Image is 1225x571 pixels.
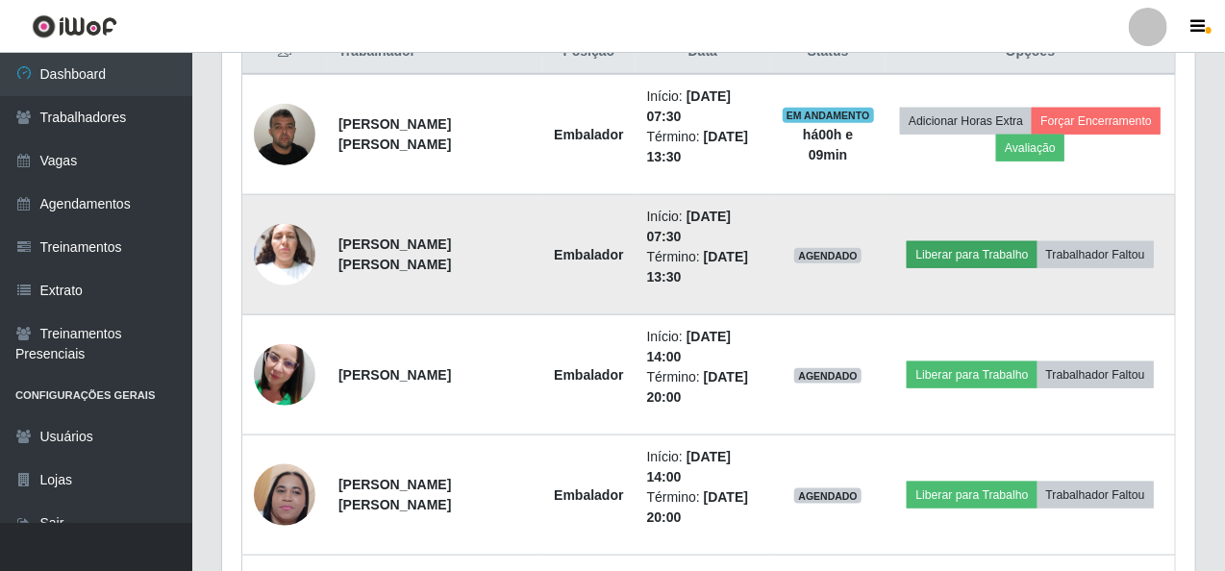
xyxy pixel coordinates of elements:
[647,487,760,528] li: Término:
[907,482,1037,509] button: Liberar para Trabalho
[254,320,315,430] img: 1691680846628.jpeg
[254,213,315,295] img: 1750954658696.jpeg
[254,93,315,175] img: 1714957062897.jpeg
[32,14,117,38] img: CoreUI Logo
[338,477,451,512] strong: [PERSON_NAME] [PERSON_NAME]
[647,449,732,484] time: [DATE] 14:00
[647,447,760,487] li: Início:
[254,427,315,563] img: 1739383182576.jpeg
[554,367,623,383] strong: Embalador
[794,368,862,384] span: AGENDADO
[647,88,732,124] time: [DATE] 07:30
[996,135,1064,161] button: Avaliação
[647,367,760,408] li: Término:
[338,367,451,383] strong: [PERSON_NAME]
[794,488,862,504] span: AGENDADO
[647,87,760,127] li: Início:
[338,236,451,272] strong: [PERSON_NAME] [PERSON_NAME]
[647,127,760,167] li: Término:
[647,327,760,367] li: Início:
[647,209,732,244] time: [DATE] 07:30
[803,127,853,162] strong: há 00 h e 09 min
[647,207,760,247] li: Início:
[907,241,1037,268] button: Liberar para Trabalho
[554,127,623,142] strong: Embalador
[1037,241,1154,268] button: Trabalhador Faltou
[1032,108,1161,135] button: Forçar Encerramento
[554,247,623,262] strong: Embalador
[907,361,1037,388] button: Liberar para Trabalho
[783,108,874,123] span: EM ANDAMENTO
[900,108,1032,135] button: Adicionar Horas Extra
[1037,482,1154,509] button: Trabalhador Faltou
[554,487,623,503] strong: Embalador
[1037,361,1154,388] button: Trabalhador Faltou
[338,116,451,152] strong: [PERSON_NAME] [PERSON_NAME]
[647,329,732,364] time: [DATE] 14:00
[647,247,760,287] li: Término:
[794,248,862,263] span: AGENDADO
